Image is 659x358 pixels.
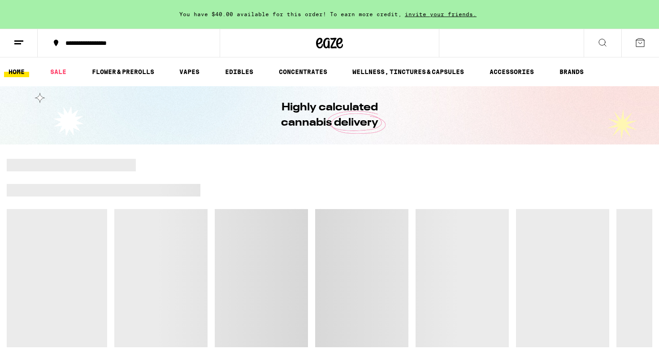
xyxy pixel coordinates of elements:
a: WELLNESS, TINCTURES & CAPSULES [348,66,468,77]
a: SALE [46,66,71,77]
h1: Highly calculated cannabis delivery [256,100,403,131]
a: EDIBLES [221,66,258,77]
a: VAPES [175,66,204,77]
a: CONCENTRATES [274,66,332,77]
span: You have $40.00 available for this order! To earn more credit, [179,11,402,17]
a: HOME [4,66,29,77]
a: FLOWER & PREROLLS [87,66,159,77]
a: BRANDS [555,66,588,77]
a: ACCESSORIES [485,66,538,77]
span: invite your friends. [402,11,480,17]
